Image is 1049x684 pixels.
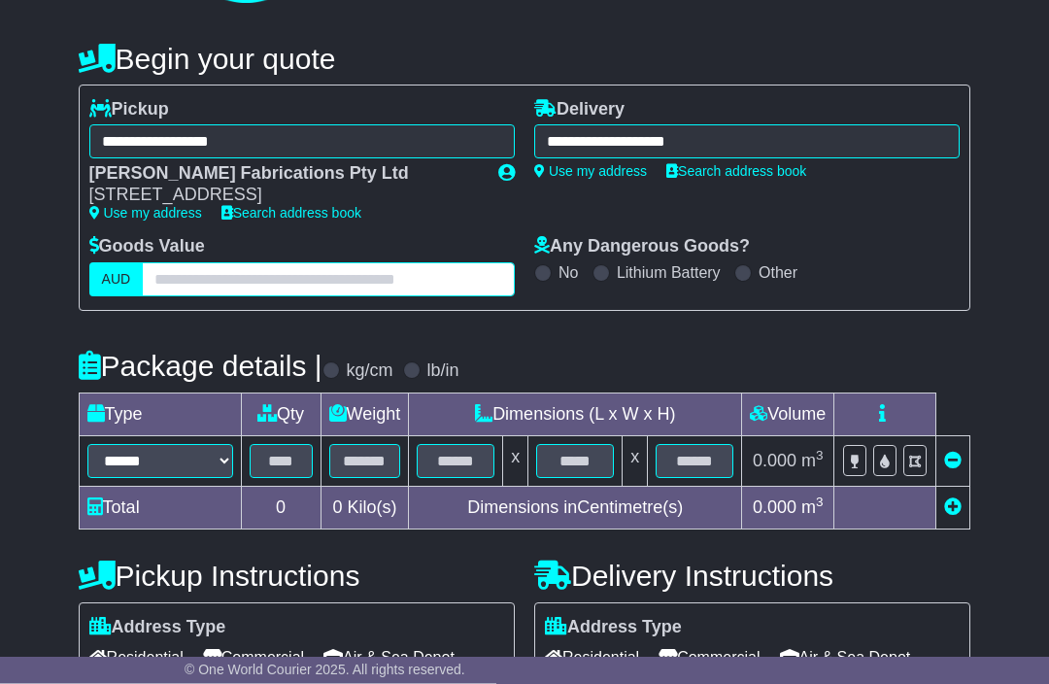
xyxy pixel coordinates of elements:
[545,618,682,639] label: Address Type
[79,44,971,76] h4: Begin your quote
[241,487,321,530] td: 0
[89,100,169,121] label: Pickup
[558,264,578,283] label: No
[79,351,322,383] h4: Package details |
[666,164,806,180] a: Search address book
[321,393,409,436] td: Weight
[503,436,528,487] td: x
[409,393,742,436] td: Dimensions (L x W x H)
[780,643,911,673] span: Air & Sea Depot
[347,361,393,383] label: kg/cm
[759,264,797,283] label: Other
[816,449,824,463] sup: 3
[241,393,321,436] td: Qty
[534,561,970,593] h4: Delivery Instructions
[801,452,824,471] span: m
[89,643,184,673] span: Residential
[617,264,721,283] label: Lithium Battery
[409,487,742,530] td: Dimensions in Centimetre(s)
[427,361,459,383] label: lb/in
[332,498,342,518] span: 0
[944,452,962,471] a: Remove this item
[89,206,202,222] a: Use my address
[816,496,824,510] sup: 3
[89,164,479,186] div: [PERSON_NAME] Fabrications Pty Ltd
[534,164,647,180] a: Use my address
[203,643,304,673] span: Commercial
[185,662,465,677] span: © One World Courier 2025. All rights reserved.
[944,498,962,518] a: Add new item
[659,643,760,673] span: Commercial
[89,237,205,258] label: Goods Value
[534,100,625,121] label: Delivery
[534,237,750,258] label: Any Dangerous Goods?
[623,436,648,487] td: x
[79,487,241,530] td: Total
[545,643,639,673] span: Residential
[321,487,409,530] td: Kilo(s)
[89,618,226,639] label: Address Type
[323,643,455,673] span: Air & Sea Depot
[801,498,824,518] span: m
[89,186,479,207] div: [STREET_ADDRESS]
[79,561,515,593] h4: Pickup Instructions
[753,498,796,518] span: 0.000
[221,206,361,222] a: Search address book
[742,393,834,436] td: Volume
[79,393,241,436] td: Type
[753,452,796,471] span: 0.000
[89,263,144,297] label: AUD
